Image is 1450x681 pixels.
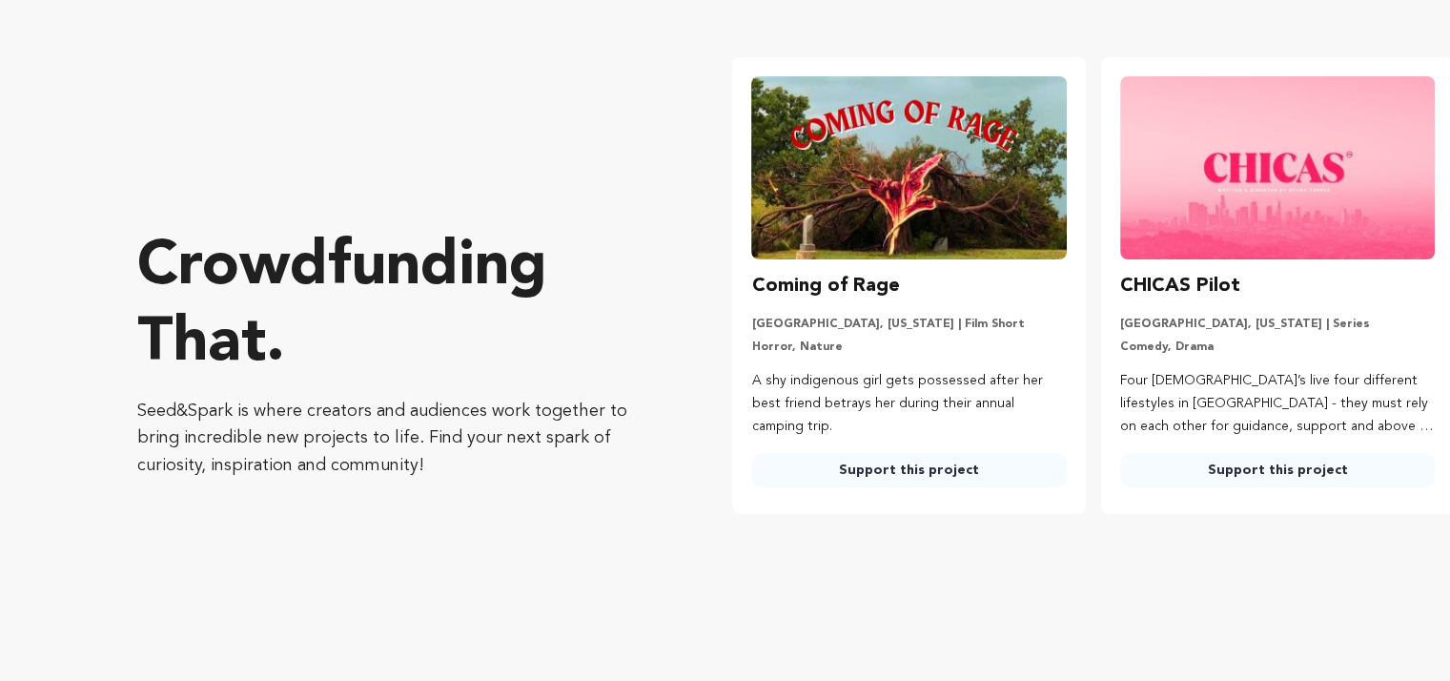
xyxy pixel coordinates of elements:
img: Coming of Rage image [751,76,1066,259]
p: Four [DEMOGRAPHIC_DATA]’s live four different lifestyles in [GEOGRAPHIC_DATA] - they must rely on... [1120,370,1435,438]
a: Support this project [1120,453,1435,487]
p: [GEOGRAPHIC_DATA], [US_STATE] | Series [1120,317,1435,332]
p: Crowdfunding that . [137,230,656,382]
img: CHICAS Pilot image [1120,76,1435,259]
h3: Coming of Rage [751,271,899,301]
p: [GEOGRAPHIC_DATA], [US_STATE] | Film Short [751,317,1066,332]
p: Comedy, Drama [1120,340,1435,355]
p: Horror, Nature [751,340,1066,355]
p: Seed&Spark is where creators and audiences work together to bring incredible new projects to life... [137,398,656,480]
p: A shy indigenous girl gets possessed after her best friend betrays her during their annual campin... [751,370,1066,438]
a: Support this project [751,453,1066,487]
h3: CHICAS Pilot [1120,271,1240,301]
